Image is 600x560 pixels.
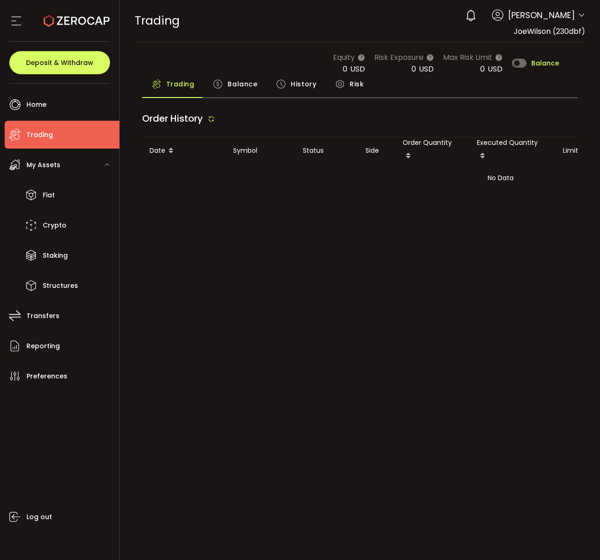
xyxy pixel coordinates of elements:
[443,52,492,63] span: Max Risk Limit
[26,510,52,524] span: Log out
[226,145,295,156] div: Symbol
[514,26,585,37] span: JoeWilson (230dbf)
[43,219,66,232] span: Crypto
[26,370,67,383] span: Preferences
[26,158,60,172] span: My Assets
[508,9,575,21] span: [PERSON_NAME]
[350,75,364,93] span: Risk
[343,64,347,74] span: 0
[26,339,60,353] span: Reporting
[142,112,203,125] span: Order History
[291,75,316,93] span: History
[470,137,555,164] div: Executed Quantity
[333,52,355,63] span: Equity
[531,60,559,66] span: Balance
[358,145,395,156] div: Side
[26,98,46,111] span: Home
[26,128,53,142] span: Trading
[395,137,470,164] div: Order Quantity
[419,64,434,74] span: USD
[26,59,93,66] span: Deposit & Withdraw
[43,189,55,202] span: Fiat
[26,309,59,323] span: Transfers
[228,75,257,93] span: Balance
[295,145,358,156] div: Status
[135,13,180,29] span: Trading
[43,249,68,262] span: Staking
[411,64,416,74] span: 0
[488,64,502,74] span: USD
[9,51,110,74] button: Deposit & Withdraw
[350,64,365,74] span: USD
[142,143,226,159] div: Date
[480,64,485,74] span: 0
[43,279,78,293] span: Structures
[166,75,195,93] span: Trading
[374,52,424,63] span: Risk Exposure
